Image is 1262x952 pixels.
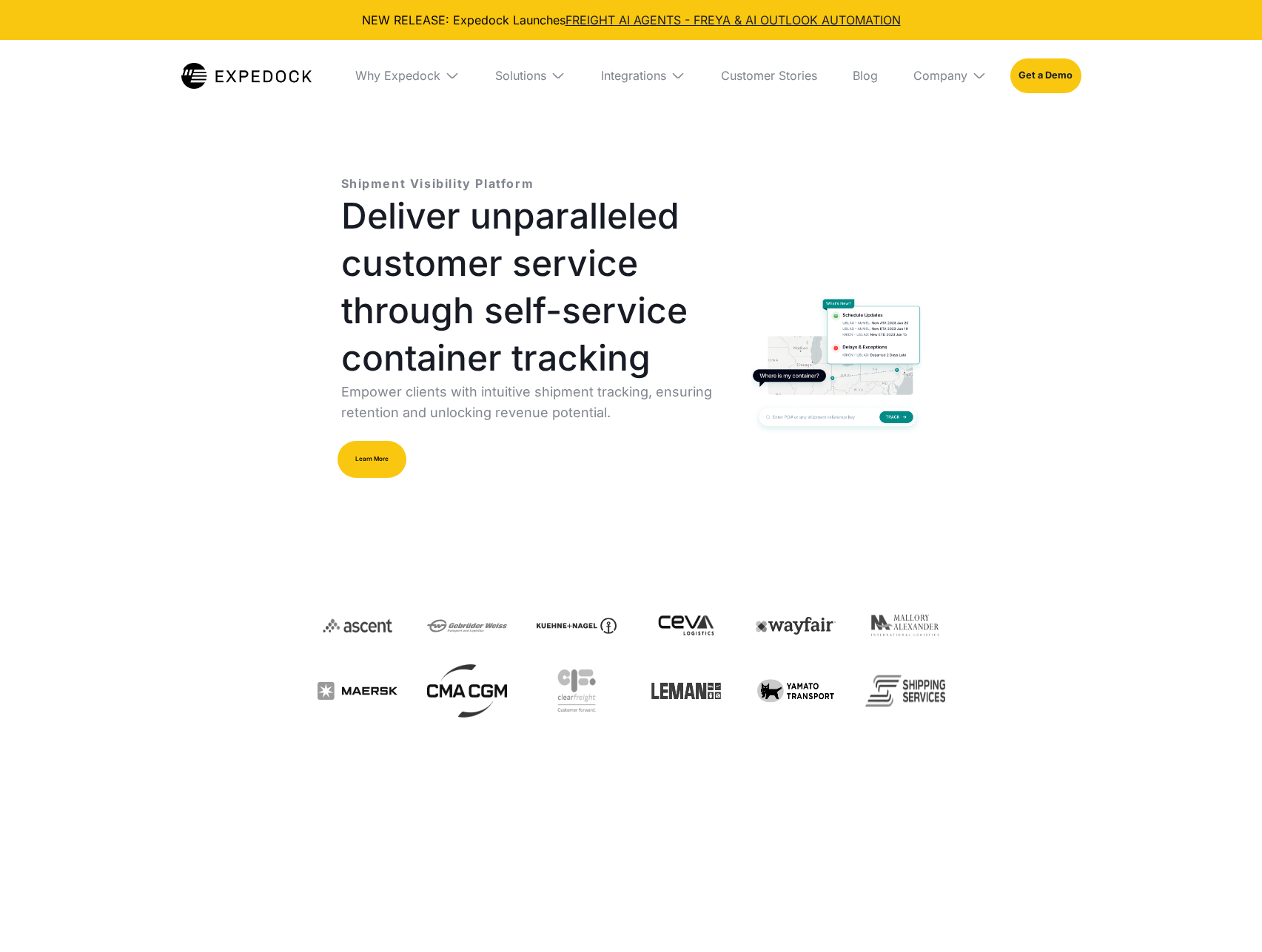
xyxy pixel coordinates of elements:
[1010,58,1081,92] a: Get a Demo
[338,441,406,478] a: Learn More
[355,68,440,83] div: Why Expedock
[709,40,829,111] a: Customer Stories
[601,68,666,83] div: Integrations
[565,13,901,27] a: FREIGHT AI AGENTS - FREYA & AI OUTLOOK AUTOMATION
[341,175,534,192] p: Shipment Visibility Platform
[341,382,728,423] p: Empower clients with intuitive shipment tracking, ensuring retention and unlocking revenue potent...
[841,40,890,111] a: Blog
[913,68,967,83] div: Company
[12,12,1250,28] div: NEW RELEASE: Expedock Launches
[341,192,728,382] h1: Deliver unparalleled customer service through self-service container tracking
[495,68,546,83] div: Solutions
